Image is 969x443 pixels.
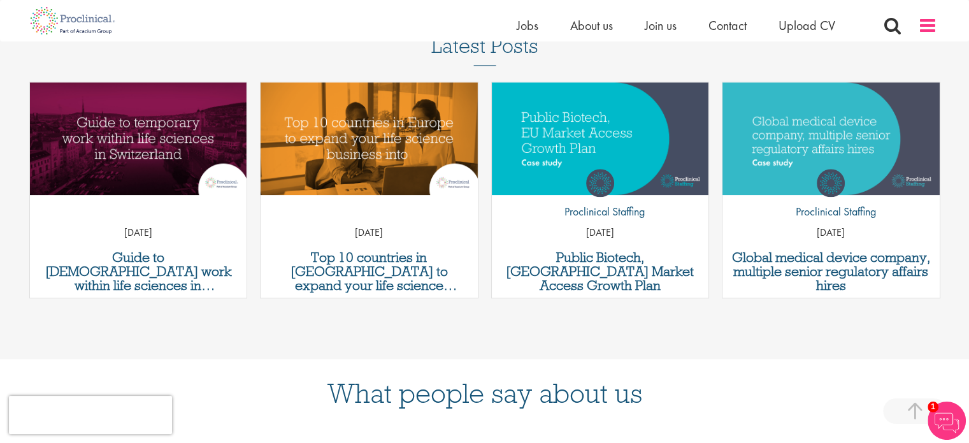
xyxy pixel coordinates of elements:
img: Top 10 countries in Europe for life science companies [261,82,478,195]
img: Proclinical Staffing [817,169,845,197]
p: [DATE] [261,226,478,240]
span: 1 [928,402,938,412]
a: Link to a post [492,82,709,195]
a: About us [570,17,613,34]
a: Global medical device company, multiple senior regulatory affairs hires [729,251,933,293]
a: Public Biotech, [GEOGRAPHIC_DATA] Market Access Growth Plan [498,251,703,293]
a: Contact [708,17,747,34]
a: Jobs [517,17,538,34]
iframe: reCAPTCHA [9,396,172,434]
a: Guide to [DEMOGRAPHIC_DATA] work within life sciences in [GEOGRAPHIC_DATA] [36,251,241,293]
p: Proclinical Staffing [555,203,645,220]
img: Proclinical Staffing [586,169,614,197]
a: Proclinical Staffing Proclinical Staffing [555,169,645,226]
p: Proclinical Staffing [786,203,876,220]
a: Link to a post [30,82,247,195]
p: [DATE] [722,226,940,240]
p: [DATE] [492,226,709,240]
a: Join us [645,17,677,34]
a: Proclinical Staffing Proclinical Staffing [786,169,876,226]
img: Chatbot [928,402,966,440]
h3: Latest Posts [431,35,538,66]
a: Link to a post [261,82,478,195]
a: Upload CV [779,17,835,34]
a: Link to a post [722,82,940,195]
p: [DATE] [30,226,247,240]
a: Top 10 countries in [GEOGRAPHIC_DATA] to expand your life science business into [267,251,471,293]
